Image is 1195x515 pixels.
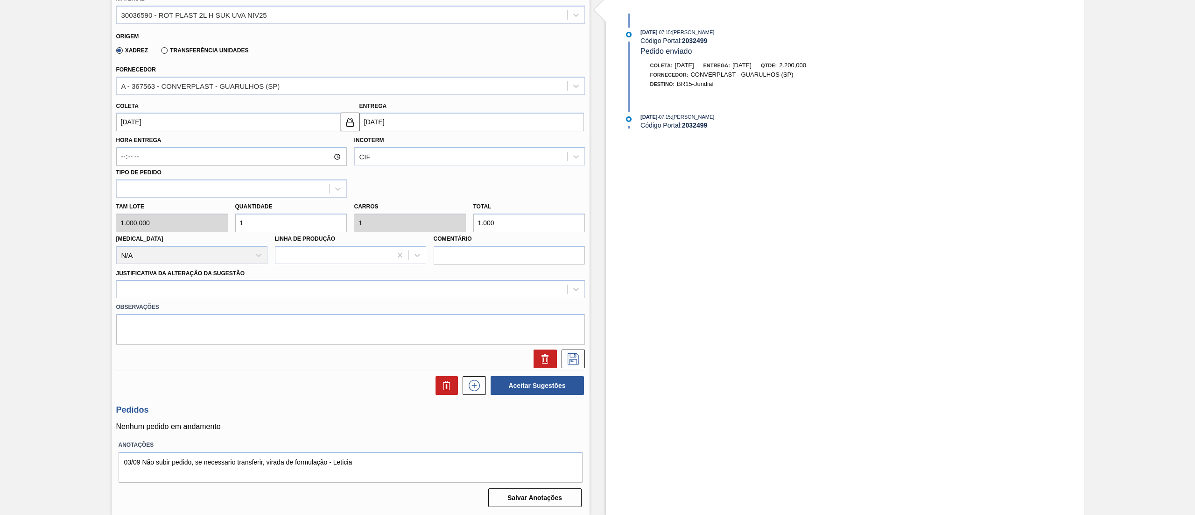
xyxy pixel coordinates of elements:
span: - 07:15 [658,30,671,35]
label: Observações [116,300,585,314]
img: atual [626,116,632,122]
div: 30036590 - ROT PLAST 2L H SUK UVA NIV25 [121,11,267,19]
span: Qtde: [761,63,777,68]
div: A - 367563 - CONVERPLAST - GUARULHOS (SP) [121,82,280,90]
span: CONVERPLAST - GUARULHOS (SP) [690,71,793,78]
label: Anotações [119,438,583,452]
h3: Pedidos [116,405,585,415]
label: Total [473,203,492,210]
div: Salvar Sugestão [557,350,585,368]
p: Nenhum pedido em andamento [116,422,585,431]
label: Entrega [359,103,387,109]
span: - 07:15 [658,114,671,120]
span: 2.200,000 [779,62,806,69]
button: locked [341,113,359,131]
label: Comentário [434,232,585,246]
strong: 2032499 [682,37,708,44]
input: dd/mm/yyyy [359,113,584,131]
label: Coleta [116,103,139,109]
div: Código Portal: [640,122,862,129]
button: Aceitar Sugestões [491,376,584,395]
label: Quantidade [235,203,273,210]
textarea: 03/09 Não subir pedido, se necessario transferir, virada de formulação - Leticia [119,452,583,483]
span: [DATE] [640,29,657,35]
span: Fornecedor: [650,72,689,78]
label: Xadrez [116,47,148,54]
strong: 2032499 [682,122,708,129]
label: Incoterm [354,137,384,143]
button: Salvar Anotações [488,488,582,507]
label: Origem [116,33,139,40]
div: Código Portal: [640,37,862,44]
span: Coleta: [650,63,673,68]
label: Transferência Unidades [161,47,248,54]
span: : [PERSON_NAME] [671,29,715,35]
label: Justificativa da Alteração da Sugestão [116,270,245,277]
span: [DATE] [732,62,752,69]
div: Aceitar Sugestões [486,375,585,396]
div: Excluir Sugestão [529,350,557,368]
label: Fornecedor [116,66,156,73]
img: locked [344,116,356,128]
label: Tipo de pedido [116,169,162,176]
span: : [PERSON_NAME] [671,114,715,120]
label: [MEDICAL_DATA] [116,236,163,242]
span: BR15-Jundiaí [677,80,714,87]
span: [DATE] [640,114,657,120]
label: Linha de Produção [275,236,336,242]
div: Excluir Sugestões [431,376,458,395]
span: Destino: [650,81,675,87]
input: dd/mm/yyyy [116,113,341,131]
span: Entrega: [703,63,730,68]
label: Hora Entrega [116,134,347,147]
div: CIF [359,153,371,161]
label: Tam lote [116,200,228,214]
span: Pedido enviado [640,47,692,55]
label: Carros [354,203,379,210]
span: [DATE] [675,62,694,69]
img: atual [626,32,632,37]
div: Nova sugestão [458,376,486,395]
